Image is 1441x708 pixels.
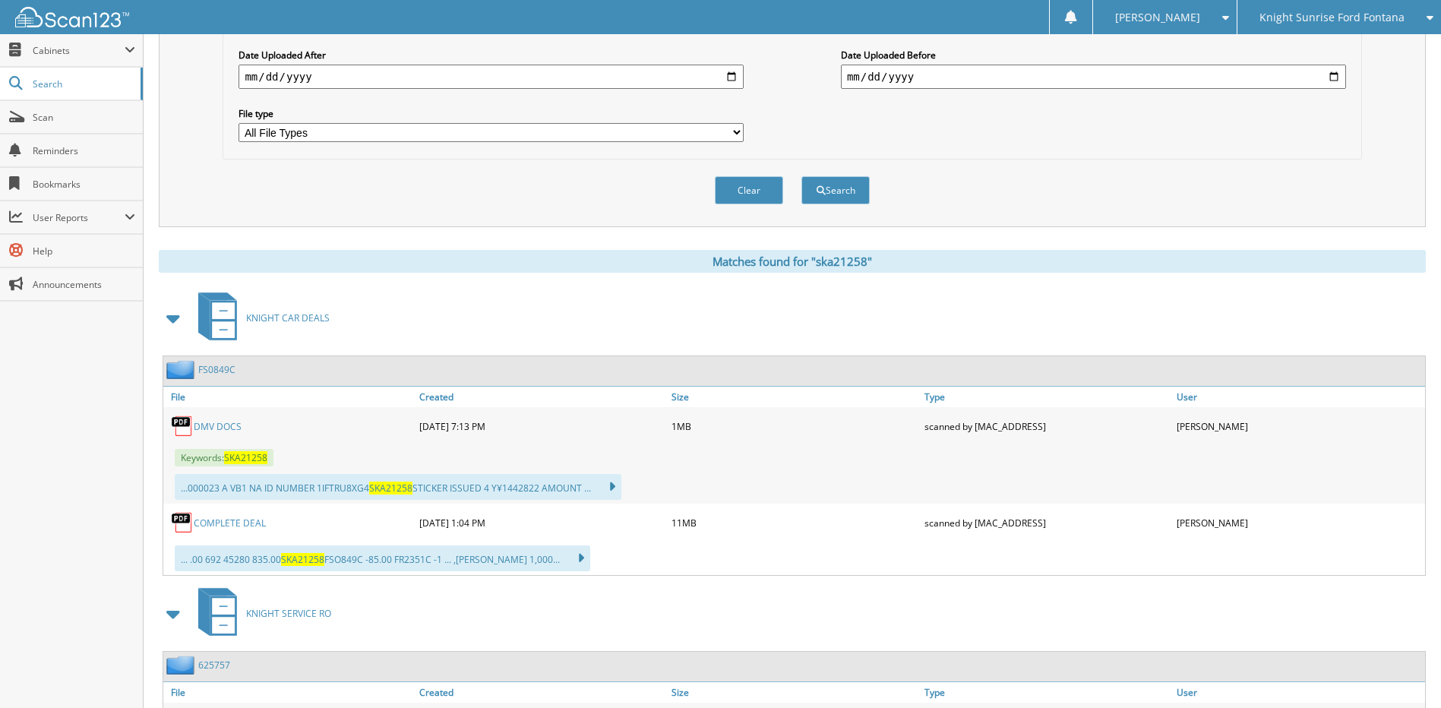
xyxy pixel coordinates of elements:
[33,44,125,57] span: Cabinets
[166,656,198,675] img: folder2.png
[239,107,744,120] label: File type
[715,176,783,204] button: Clear
[189,288,330,348] a: KNIGHT CAR DEALS
[163,387,416,407] a: File
[175,545,590,571] div: ... .00 692 45280 835.00 FSO849C -85.00 FR2351C -1 ... ,[PERSON_NAME] 1,000...
[921,682,1173,703] a: Type
[198,363,235,376] a: FS0849C
[1365,635,1441,708] iframe: Chat Widget
[841,65,1346,89] input: end
[159,250,1426,273] div: Matches found for "ska21258"
[239,65,744,89] input: start
[246,311,330,324] span: KNIGHT CAR DEALS
[239,49,744,62] label: Date Uploaded After
[1173,411,1425,441] div: [PERSON_NAME]
[416,387,668,407] a: Created
[175,474,621,500] div: ...000023 A VB1 NA ID NUMBER 1IFTRU8XG4 STICKER ISSUED 4 Y¥1442822 AMOUNT ...
[668,387,920,407] a: Size
[1173,682,1425,703] a: User
[33,111,135,124] span: Scan
[416,411,668,441] div: [DATE] 7:13 PM
[194,420,242,433] a: DMV DOCS
[33,278,135,291] span: Announcements
[801,176,870,204] button: Search
[921,387,1173,407] a: Type
[171,511,194,534] img: PDF.png
[175,449,273,466] span: Keywords:
[171,415,194,438] img: PDF.png
[246,607,331,620] span: KNIGHT SERVICE RO
[189,583,331,643] a: KNIGHT SERVICE RO
[1173,507,1425,538] div: [PERSON_NAME]
[1173,387,1425,407] a: User
[163,682,416,703] a: File
[1115,13,1200,22] span: [PERSON_NAME]
[33,178,135,191] span: Bookmarks
[33,77,133,90] span: Search
[841,49,1346,62] label: Date Uploaded Before
[198,659,230,672] a: 625757
[416,507,668,538] div: [DATE] 1:04 PM
[921,411,1173,441] div: scanned by [MAC_ADDRESS]
[1259,13,1405,22] span: Knight Sunrise Ford Fontana
[369,482,412,495] span: SKA21258
[166,360,198,379] img: folder2.png
[921,507,1173,538] div: scanned by [MAC_ADDRESS]
[15,7,129,27] img: scan123-logo-white.svg
[668,507,920,538] div: 11MB
[281,553,324,566] span: SKA21258
[33,245,135,258] span: Help
[224,451,267,464] span: SKA21258
[668,411,920,441] div: 1MB
[416,682,668,703] a: Created
[194,517,266,529] a: COMPLETE DEAL
[33,144,135,157] span: Reminders
[668,682,920,703] a: Size
[33,211,125,224] span: User Reports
